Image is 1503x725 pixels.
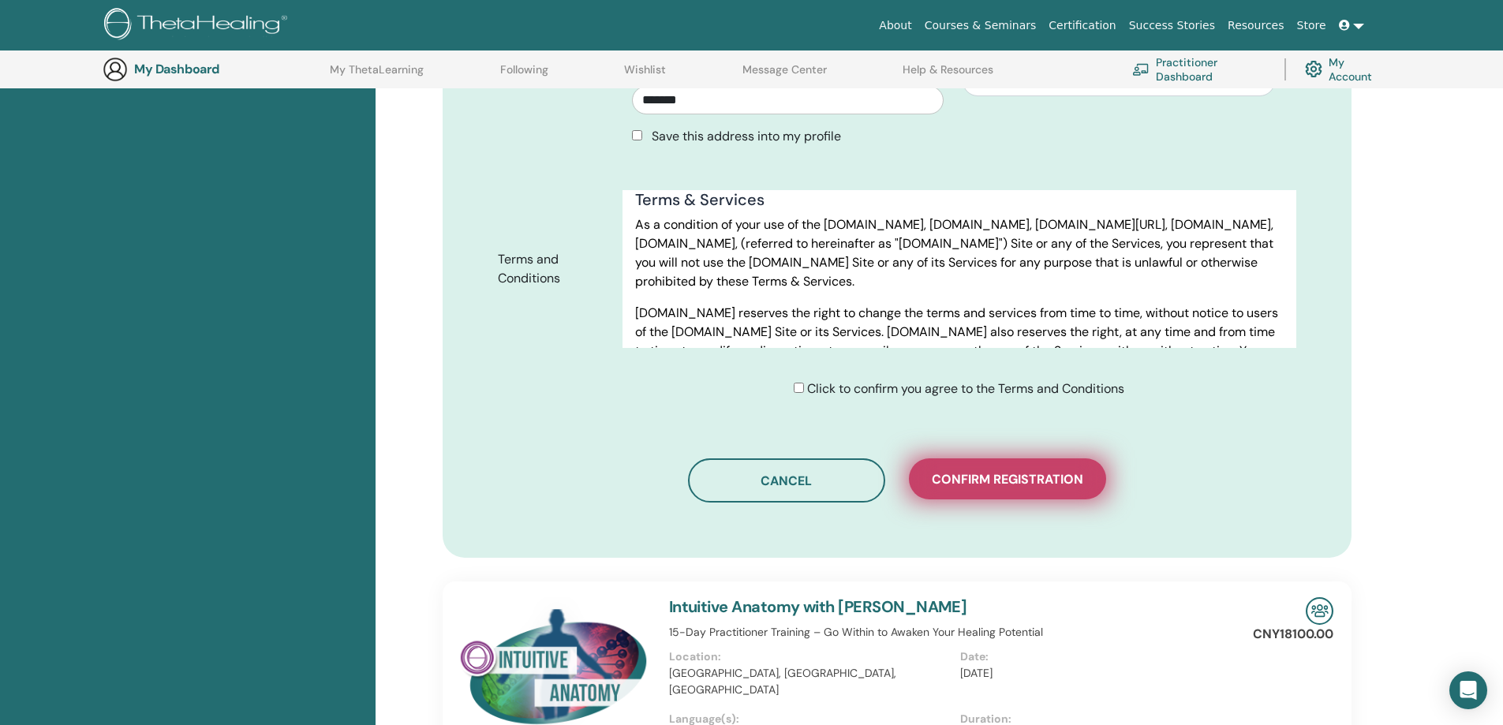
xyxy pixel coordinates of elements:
span: Save this address into my profile [652,128,841,144]
p: As a condition of your use of the [DOMAIN_NAME], [DOMAIN_NAME], [DOMAIN_NAME][URL], [DOMAIN_NAME]... [635,215,1283,291]
img: generic-user-icon.jpg [103,57,128,82]
button: Confirm registration [909,458,1106,499]
a: Practitioner Dashboard [1132,52,1266,87]
a: Help & Resources [903,63,993,88]
a: Message Center [742,63,827,88]
button: Cancel [688,458,885,503]
a: My Account [1305,52,1385,87]
a: Courses & Seminars [918,11,1043,40]
a: Certification [1042,11,1122,40]
a: Success Stories [1123,11,1221,40]
img: logo.png [104,8,293,43]
span: Cancel [761,473,812,489]
p: [DOMAIN_NAME] reserves the right to change the terms and services from time to time, without noti... [635,304,1283,417]
img: cog.svg [1305,57,1322,81]
span: Confirm registration [932,471,1083,488]
p: Date: [960,648,1242,665]
h3: My Dashboard [134,62,292,77]
span: Click to confirm you agree to the Terms and Conditions [807,380,1124,397]
a: Store [1291,11,1333,40]
div: Open Intercom Messenger [1449,671,1487,709]
a: Resources [1221,11,1291,40]
a: Following [500,63,548,88]
a: Intuitive Anatomy with [PERSON_NAME] [669,596,967,617]
img: In-Person Seminar [1306,597,1333,625]
p: [DATE] [960,665,1242,682]
p: [GEOGRAPHIC_DATA], [GEOGRAPHIC_DATA], [GEOGRAPHIC_DATA] [669,665,951,698]
a: About [873,11,918,40]
a: My ThetaLearning [330,63,424,88]
img: chalkboard-teacher.svg [1132,63,1150,76]
a: Wishlist [624,63,666,88]
h4: Terms & Services [635,190,1283,209]
p: CNY18100.00 [1253,625,1333,644]
p: Location: [669,648,951,665]
label: Terms and Conditions [486,245,623,293]
p: 15-Day Practitioner Training – Go Within to Awaken Your Healing Potential [669,624,1251,641]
